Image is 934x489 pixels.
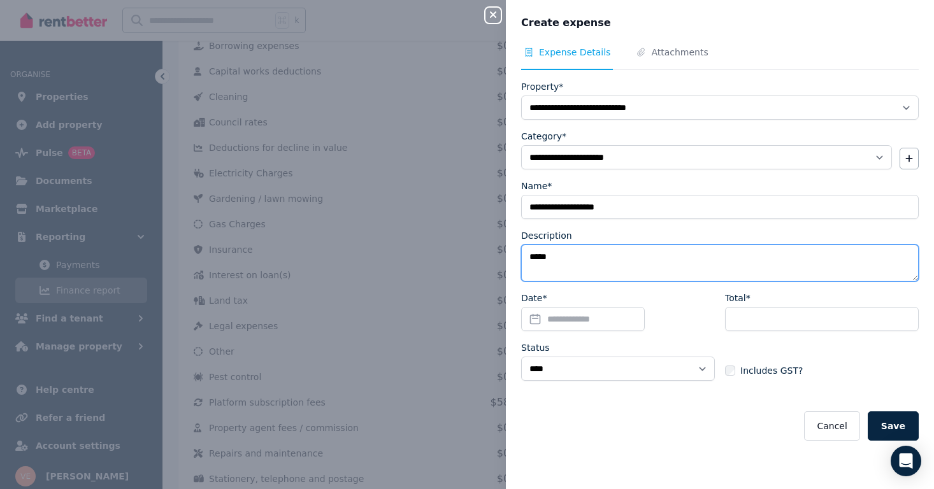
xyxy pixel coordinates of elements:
span: Attachments [651,46,708,59]
button: Cancel [804,411,859,441]
label: Status [521,341,550,354]
div: Open Intercom Messenger [891,446,921,476]
label: Description [521,229,572,242]
label: Name* [521,180,552,192]
span: Create expense [521,15,611,31]
button: Save [868,411,919,441]
nav: Tabs [521,46,919,70]
label: Total* [725,292,751,304]
input: Includes GST? [725,365,735,376]
label: Date* [521,292,547,304]
span: Includes GST? [740,364,803,377]
label: Category* [521,130,566,143]
span: Expense Details [539,46,610,59]
label: Property* [521,80,563,93]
